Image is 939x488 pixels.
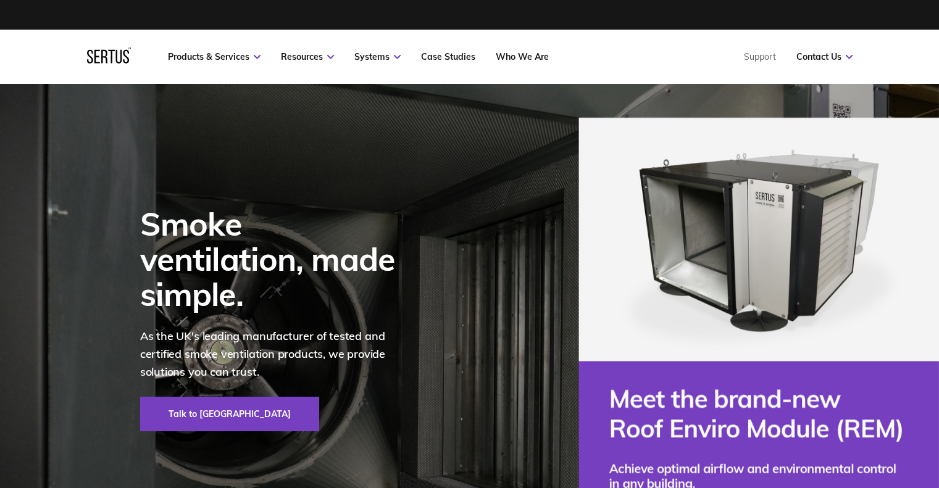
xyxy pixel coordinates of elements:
[354,51,401,62] a: Systems
[744,51,776,62] a: Support
[796,51,853,62] a: Contact Us
[140,206,412,312] div: Smoke ventilation, made simple.
[421,51,475,62] a: Case Studies
[140,328,412,381] p: As the UK's leading manufacturer of tested and certified smoke ventilation products, we provide s...
[496,51,549,62] a: Who We Are
[168,51,261,62] a: Products & Services
[281,51,334,62] a: Resources
[140,397,319,431] a: Talk to [GEOGRAPHIC_DATA]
